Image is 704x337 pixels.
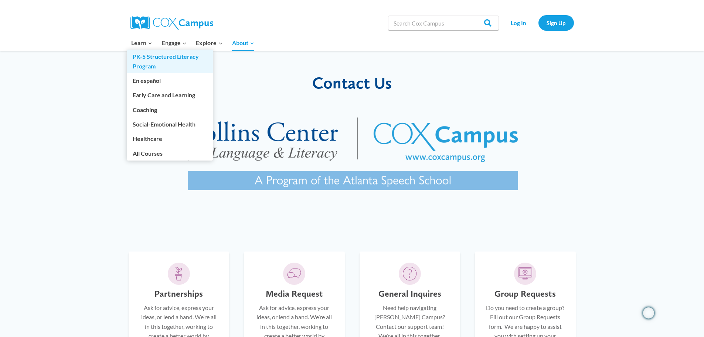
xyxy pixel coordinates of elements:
[538,15,574,30] a: Sign Up
[127,88,213,102] a: Early Care and Learning
[130,16,213,30] img: Cox Campus
[503,15,574,30] nav: Secondary Navigation
[127,102,213,117] a: Coaching
[127,35,259,51] nav: Primary Navigation
[503,15,535,30] a: Log In
[127,50,213,73] a: PK-5 Structured Literacy Program
[227,35,259,51] button: Child menu of About
[157,35,191,51] button: Child menu of Engage
[494,289,556,299] h5: Group Requests
[191,35,228,51] button: Child menu of Explore
[266,289,323,299] h5: Media Request
[127,35,157,51] button: Child menu of Learn
[127,74,213,88] a: En español
[154,289,203,299] h5: Partnerships
[127,146,213,160] a: All Courses
[127,117,213,131] a: Social-Emotional Health
[163,100,541,215] img: RollinsCox combined logo
[388,16,499,30] input: Search Cox Campus
[378,289,441,299] h5: General Inquires
[127,132,213,146] a: Healthcare
[312,73,392,92] span: Contact Us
